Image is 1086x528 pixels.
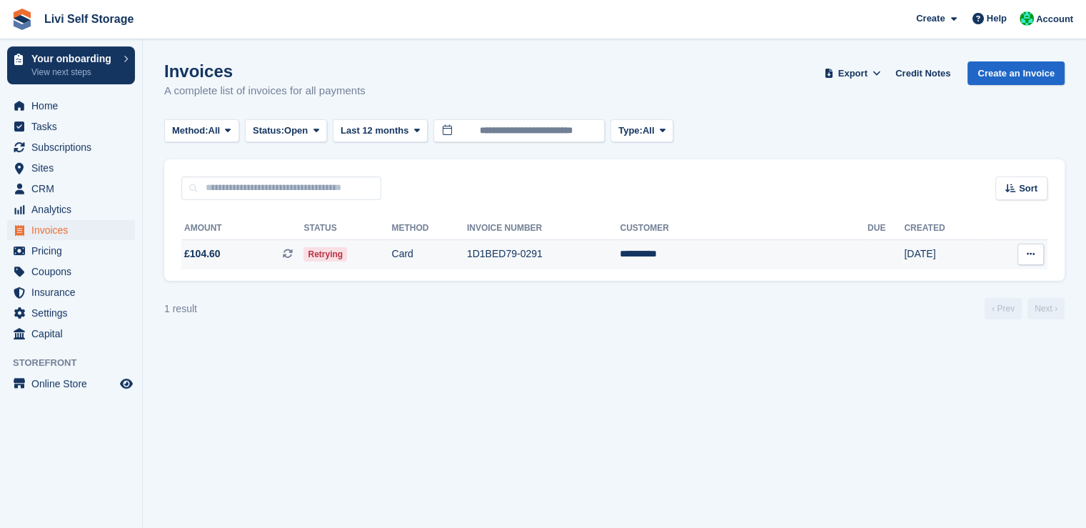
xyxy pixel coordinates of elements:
span: Invoices [31,220,117,240]
p: A complete list of invoices for all payments [164,83,366,99]
th: Invoice Number [467,217,620,240]
span: All [643,124,655,138]
a: Create an Invoice [967,61,1065,85]
span: Sites [31,158,117,178]
span: CRM [31,179,117,199]
a: menu [7,158,135,178]
span: Status: [253,124,284,138]
span: Export [838,66,868,81]
span: Account [1036,12,1073,26]
h1: Invoices [164,61,366,81]
span: Method: [172,124,208,138]
a: Credit Notes [890,61,956,85]
a: menu [7,303,135,323]
span: Create [916,11,945,26]
th: Created [904,217,987,240]
a: menu [7,199,135,219]
nav: Page [982,298,1067,319]
span: £104.60 [184,246,221,261]
a: menu [7,137,135,157]
a: menu [7,179,135,199]
th: Status [303,217,391,240]
button: Status: Open [245,119,327,143]
span: Type: [618,124,643,138]
a: menu [7,220,135,240]
p: Your onboarding [31,54,116,64]
span: Sort [1019,181,1037,196]
td: Card [391,239,466,269]
a: menu [7,374,135,394]
span: Tasks [31,116,117,136]
span: Subscriptions [31,137,117,157]
a: Next [1027,298,1065,319]
span: Retrying [303,247,347,261]
img: stora-icon-8386f47178a22dfd0bd8f6a31ec36ba5ce8667c1dd55bd0f319d3a0aa187defe.svg [11,9,33,30]
div: 1 result [164,302,197,317]
td: [DATE] [904,239,987,269]
button: Method: All [164,119,239,143]
th: Method [391,217,466,240]
th: Customer [620,217,868,240]
span: Pricing [31,241,117,261]
span: Coupons [31,261,117,282]
span: Help [987,11,1007,26]
button: Last 12 months [333,119,428,143]
button: Type: All [610,119,673,143]
span: Open [284,124,308,138]
th: Due [868,217,904,240]
a: menu [7,116,135,136]
a: menu [7,241,135,261]
span: Last 12 months [341,124,408,138]
a: Preview store [118,375,135,392]
a: Previous [985,298,1022,319]
td: 1D1BED79-0291 [467,239,620,269]
span: Online Store [31,374,117,394]
a: menu [7,96,135,116]
span: All [208,124,221,138]
a: menu [7,324,135,344]
span: Insurance [31,282,117,302]
span: Home [31,96,117,116]
span: Settings [31,303,117,323]
a: menu [7,261,135,282]
a: Your onboarding View next steps [7,46,135,84]
span: Analytics [31,199,117,219]
img: Joe Robertson [1020,11,1034,26]
span: Storefront [13,356,142,370]
p: View next steps [31,66,116,79]
a: menu [7,282,135,302]
th: Amount [181,217,303,240]
button: Export [821,61,884,85]
a: Livi Self Storage [39,7,139,31]
span: Capital [31,324,117,344]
